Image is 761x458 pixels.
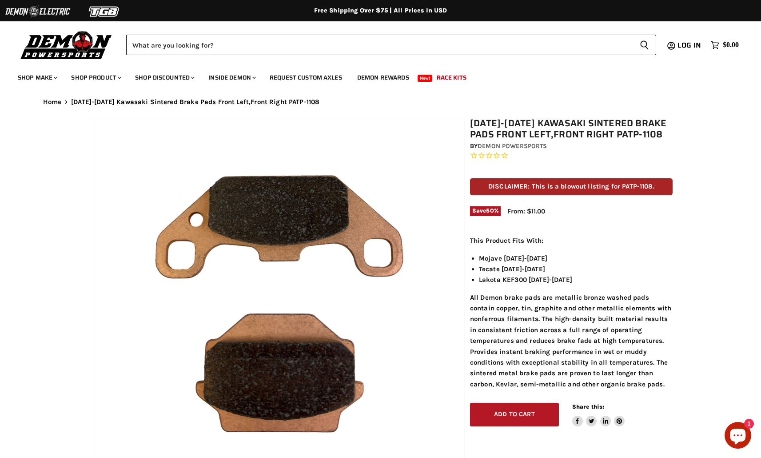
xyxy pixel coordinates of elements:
a: Demon Rewards [351,68,416,87]
span: [DATE]-[DATE] Kawasaki Sintered Brake Pads Front Left,Front Right PATP-1108 [71,98,319,106]
a: Shop Discounted [128,68,200,87]
button: Search [633,35,656,55]
a: Log in [673,41,706,49]
ul: Main menu [11,65,737,87]
img: Demon Powersports [18,29,115,60]
aside: Share this: [572,403,625,426]
span: Share this: [572,403,604,410]
a: Inside Demon [202,68,261,87]
a: $0.00 [706,39,743,52]
span: From: $11.00 [507,207,545,215]
div: by [470,141,673,151]
a: Demon Powersports [478,142,547,150]
span: New! [418,75,433,82]
a: Shop Make [11,68,63,87]
a: Race Kits [430,68,473,87]
nav: Breadcrumbs [25,98,736,106]
p: This Product Fits With: [470,235,673,246]
span: Rated 0.0 out of 5 stars 0 reviews [470,151,673,161]
span: Log in [677,40,701,51]
span: $0.00 [723,41,739,49]
span: Add to cart [494,410,535,418]
form: Product [126,35,656,55]
img: Demon Electric Logo 2 [4,3,71,20]
span: Save % [470,206,501,216]
a: Request Custom Axles [263,68,349,87]
h1: [DATE]-[DATE] Kawasaki Sintered Brake Pads Front Left,Front Right PATP-1108 [470,118,673,140]
p: DISCLAIMER: This is a blowout listing for PATP-1108. [470,178,673,195]
li: Lakota KEF300 [DATE]-[DATE] [479,274,673,285]
span: 50 [486,207,494,214]
div: Free Shipping Over $75 | All Prices In USD [25,7,736,15]
img: TGB Logo 2 [71,3,138,20]
li: Mojave [DATE]-[DATE] [479,253,673,264]
div: All Demon brake pads are metallic bronze washed pads contain copper, tin, graphite and other meta... [470,235,673,390]
li: Tecate [DATE]-[DATE] [479,264,673,274]
input: Search [126,35,633,55]
a: Home [43,98,62,106]
button: Add to cart [470,403,559,426]
inbox-online-store-chat: Shopify online store chat [722,422,754,451]
a: Shop Product [64,68,127,87]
